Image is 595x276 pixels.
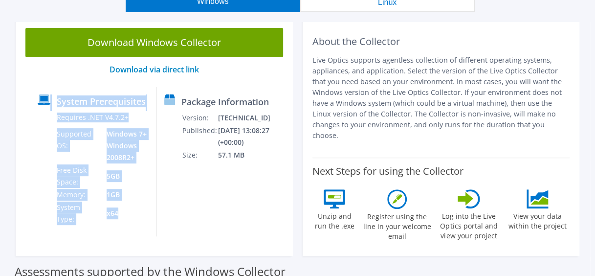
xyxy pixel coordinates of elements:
[506,208,570,231] label: View your data within the project
[218,124,288,149] td: [DATE] 13:08:27 (+00:00)
[181,97,269,107] label: Package Information
[99,188,149,201] td: 1GB
[110,64,199,75] a: Download via direct link
[218,112,288,124] td: [TECHNICAL_ID]
[182,112,218,124] td: Version:
[56,201,99,226] td: System Type:
[56,164,99,188] td: Free Disk Space:
[312,165,463,177] label: Next Steps for using the Collector
[99,201,149,226] td: x64
[99,164,149,188] td: 5GB
[25,28,283,57] a: Download Windows Collector
[182,124,218,149] td: Published:
[99,128,149,164] td: Windows 7+ Windows 2008R2+
[57,96,146,106] label: System Prerequisites
[56,128,99,164] td: Supported OS:
[56,188,99,201] td: Memory:
[57,113,129,122] label: Requires .NET V4.7.2+
[312,36,570,47] h2: About the Collector
[312,208,357,231] label: Unzip and run the .exe
[362,209,432,241] label: Register using the line in your welcome email
[437,208,501,241] label: Log into the Live Optics portal and view your project
[218,149,288,161] td: 57.1 MB
[312,55,570,141] p: Live Optics supports agentless collection of different operating systems, appliances, and applica...
[182,149,218,161] td: Size:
